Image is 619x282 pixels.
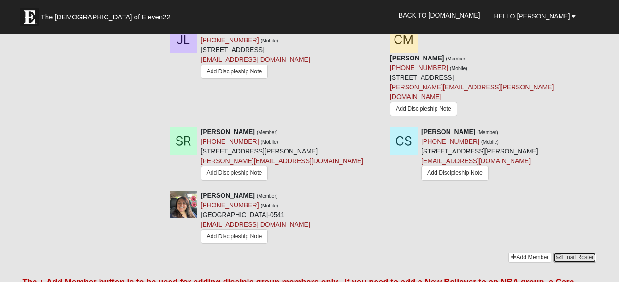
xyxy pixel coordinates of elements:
[392,4,487,27] a: Back to [DOMAIN_NAME]
[260,203,278,208] small: (Mobile)
[41,12,171,22] span: The [DEMOGRAPHIC_DATA] of Eleven22
[16,3,200,26] a: The [DEMOGRAPHIC_DATA] of Eleven22
[390,53,596,120] div: [STREET_ADDRESS]
[260,38,278,43] small: (Mobile)
[421,138,479,145] a: [PHONE_NUMBER]
[260,139,278,145] small: (Mobile)
[201,26,310,81] div: [STREET_ADDRESS]
[201,229,268,244] a: Add Discipleship Note
[257,193,278,199] small: (Member)
[390,64,448,71] a: [PHONE_NUMBER]
[201,138,259,145] a: [PHONE_NUMBER]
[201,192,255,199] strong: [PERSON_NAME]
[481,139,499,145] small: (Mobile)
[201,56,310,63] a: [EMAIL_ADDRESS][DOMAIN_NAME]
[487,5,583,28] a: Hello [PERSON_NAME]
[201,127,363,183] div: [STREET_ADDRESS][PERSON_NAME]
[494,12,570,20] span: Hello [PERSON_NAME]
[390,102,457,116] a: Add Discipleship Note
[20,8,39,26] img: Eleven22 logo
[201,201,259,209] a: [PHONE_NUMBER]
[201,36,259,44] a: [PHONE_NUMBER]
[201,221,310,228] a: [EMAIL_ADDRESS][DOMAIN_NAME]
[477,129,498,135] small: (Member)
[390,54,444,62] strong: [PERSON_NAME]
[446,56,467,61] small: (Member)
[508,253,551,262] a: Add Member
[450,65,467,71] small: (Mobile)
[201,166,268,180] a: Add Discipleship Note
[257,129,278,135] small: (Member)
[421,166,489,180] a: Add Discipleship Note
[421,127,538,182] div: [STREET_ADDRESS][PERSON_NAME]
[201,157,363,164] a: [PERSON_NAME][EMAIL_ADDRESS][DOMAIN_NAME]
[201,128,255,135] strong: [PERSON_NAME]
[553,253,596,262] a: Email Roster
[390,83,554,100] a: [PERSON_NAME][EMAIL_ADDRESS][PERSON_NAME][DOMAIN_NAME]
[421,128,475,135] strong: [PERSON_NAME]
[421,157,531,164] a: [EMAIL_ADDRESS][DOMAIN_NAME]
[201,65,268,79] a: Add Discipleship Note
[201,191,310,246] div: [GEOGRAPHIC_DATA]-0541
